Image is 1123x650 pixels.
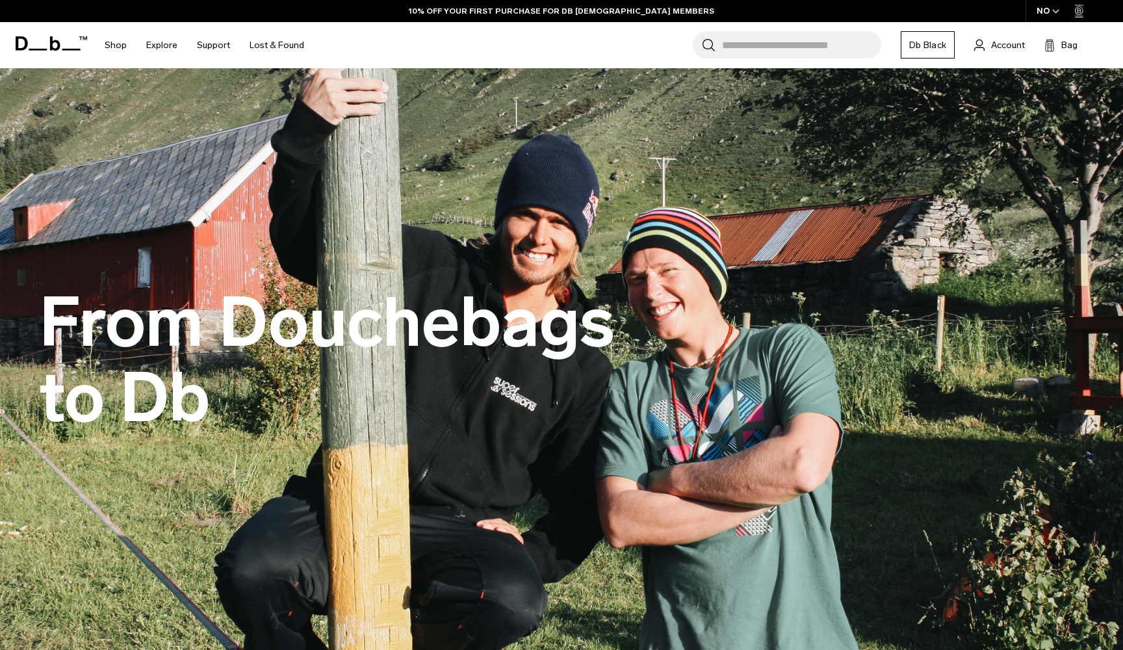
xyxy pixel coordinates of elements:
a: Db Black [901,31,955,58]
nav: Main Navigation [95,22,314,68]
a: Lost & Found [250,22,304,68]
a: Explore [146,22,177,68]
a: Shop [105,22,127,68]
a: Account [974,37,1025,53]
span: Bag [1061,38,1078,52]
button: Bag [1044,37,1078,53]
a: 10% OFF YOUR FIRST PURCHASE FOR DB [DEMOGRAPHIC_DATA] MEMBERS [409,5,714,17]
a: Support [197,22,230,68]
span: Account [991,38,1025,52]
h1: From Douchebags to Db [39,285,624,435]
